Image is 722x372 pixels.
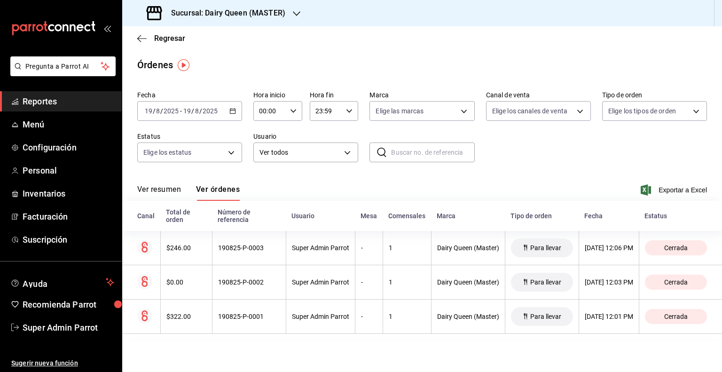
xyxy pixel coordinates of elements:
button: open_drawer_menu [103,24,111,32]
button: Regresar [137,34,185,43]
input: -- [183,107,191,115]
div: [DATE] 12:03 PM [585,278,633,286]
div: Total de orden [166,208,206,223]
label: Usuario [253,133,358,140]
span: / [191,107,194,115]
label: Estatus [137,133,242,140]
div: Número de referencia [218,208,280,223]
div: 190825-P-0002 [218,278,280,286]
div: Estatus [644,212,707,220]
div: - [361,244,377,252]
span: / [160,107,163,115]
div: Tipo de orden [510,212,573,220]
span: Inventarios [23,187,114,200]
div: $322.00 [166,313,206,320]
span: Suscripción [23,233,114,246]
div: 190825-P-0001 [218,313,280,320]
label: Fecha [137,92,242,98]
label: Hora inicio [253,92,302,98]
span: Cerrada [660,244,691,252]
span: Ayuda [23,277,102,288]
div: Órdenes [137,58,173,72]
span: / [199,107,202,115]
span: Recomienda Parrot [23,298,114,311]
div: Dairy Queen (Master) [437,278,499,286]
div: $0.00 [166,278,206,286]
span: Configuración [23,141,114,154]
div: Dairy Queen (Master) [437,313,499,320]
span: Para llevar [526,244,565,252]
span: Cerrada [660,313,691,320]
img: Tooltip marker [178,59,189,71]
div: 1 [389,244,425,252]
input: ---- [202,107,218,115]
input: Buscar no. de referencia [391,143,474,162]
span: Regresar [154,34,185,43]
div: Super Admin Parrot [292,278,349,286]
div: - [361,278,377,286]
span: Para llevar [526,313,565,320]
span: Para llevar [526,278,565,286]
span: Elige los tipos de orden [608,106,676,116]
span: Sugerir nueva función [11,358,114,368]
div: Comensales [388,212,425,220]
span: / [153,107,156,115]
div: Canal [137,212,155,220]
input: -- [195,107,199,115]
button: Ver órdenes [196,185,240,201]
div: navigation tabs [137,185,240,201]
h3: Sucursal: Dairy Queen (MASTER) [164,8,285,19]
span: Elige las marcas [376,106,424,116]
span: - [180,107,182,115]
span: Reportes [23,95,114,108]
span: Ver todos [259,148,341,158]
div: Mesa [361,212,377,220]
span: Super Admin Parrot [23,321,114,334]
div: Usuario [291,212,349,220]
span: Elige los estatus [143,148,191,157]
button: Exportar a Excel [643,184,707,196]
a: Pregunta a Parrot AI [7,68,116,78]
label: Marca [369,92,474,98]
div: $246.00 [166,244,206,252]
button: Ver resumen [137,185,181,201]
input: -- [156,107,160,115]
div: Dairy Queen (Master) [437,244,499,252]
label: Canal de venta [486,92,591,98]
span: Pregunta a Parrot AI [25,62,101,71]
button: Pregunta a Parrot AI [10,56,116,76]
div: 1 [389,313,425,320]
div: Super Admin Parrot [292,244,349,252]
span: Elige los canales de venta [492,106,567,116]
div: Fecha [584,212,633,220]
span: Facturación [23,210,114,223]
div: 1 [389,278,425,286]
input: -- [144,107,153,115]
label: Tipo de orden [602,92,707,98]
div: Super Admin Parrot [292,313,349,320]
span: Personal [23,164,114,177]
input: ---- [163,107,179,115]
label: Hora fin [310,92,359,98]
div: [DATE] 12:01 PM [585,313,633,320]
div: Marca [437,212,499,220]
span: Cerrada [660,278,691,286]
div: [DATE] 12:06 PM [585,244,633,252]
div: 190825-P-0003 [218,244,280,252]
div: - [361,313,377,320]
span: Menú [23,118,114,131]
